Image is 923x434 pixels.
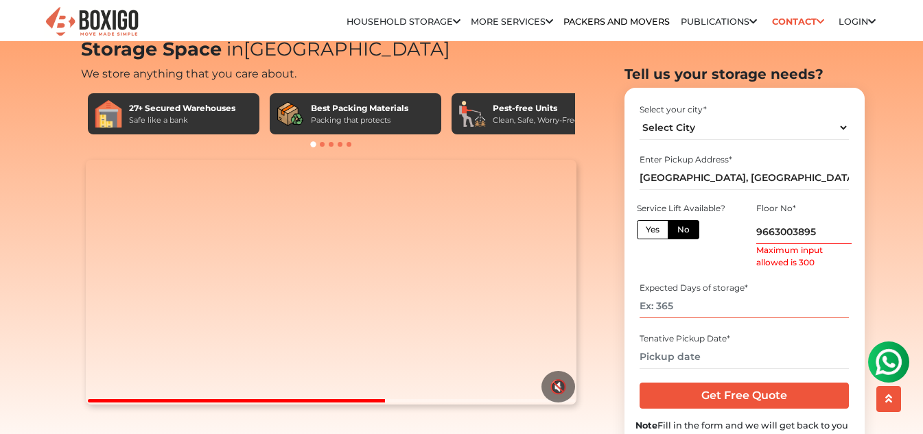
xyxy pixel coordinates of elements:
img: 27+ Secured Warehouses [95,100,122,128]
img: whatsapp-icon.svg [14,14,41,41]
div: Clean, Safe, Worry-Free [493,114,579,126]
button: scroll up [876,386,901,412]
div: Best Packing Materials [311,102,408,114]
a: Login [839,16,876,27]
div: Enter Pickup Address [640,154,849,166]
span: in [226,38,244,60]
a: Household Storage [347,16,460,27]
input: Get Free Quote [640,383,849,409]
label: Maximum input allowed is 300 [756,243,851,268]
div: Expected Days of storage [640,282,849,294]
div: Select your city [640,103,849,115]
img: Pest-free Units [458,100,486,128]
h1: Storage Space [81,38,582,61]
label: No [668,219,699,239]
h2: Tell us your storage needs? [624,66,865,82]
a: Publications [681,16,757,27]
div: Tenative Pickup Date [640,332,849,344]
div: Packing that protects [311,114,408,126]
div: 27+ Secured Warehouses [129,102,235,114]
input: Select Building or Nearest Landmark [640,166,849,190]
img: Best Packing Materials [277,100,304,128]
a: Packers and Movers [563,16,670,27]
div: Floor No [756,202,851,214]
span: [GEOGRAPHIC_DATA] [222,38,450,60]
label: Yes [637,219,668,239]
input: Pickup date [640,344,849,368]
div: Pest-free Units [493,102,579,114]
img: Boxigo [44,5,140,39]
a: More services [471,16,553,27]
span: We store anything that you care about. [81,67,296,80]
div: Service Lift Available? [637,202,732,214]
input: Ex: 365 [640,294,849,318]
b: Note [635,420,657,430]
input: Ex: 4 [756,219,851,243]
div: Safe like a bank [129,114,235,126]
a: Contact [767,11,828,32]
video: Your browser does not support the video tag. [86,160,576,405]
button: 🔇 [541,371,575,402]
